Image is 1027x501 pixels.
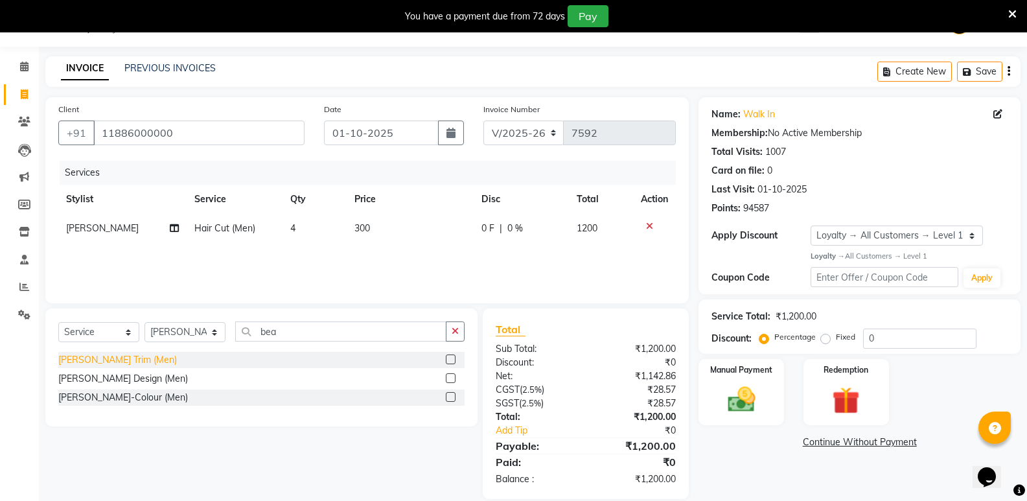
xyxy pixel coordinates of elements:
label: Redemption [824,364,868,376]
div: ( ) [486,383,586,397]
a: PREVIOUS INVOICES [124,62,216,74]
label: Date [324,104,341,115]
a: Add Tip [486,424,603,437]
div: ₹1,200.00 [776,310,816,323]
div: ₹0 [603,424,686,437]
div: ( ) [486,397,586,410]
span: 2.5% [522,398,541,408]
div: ₹28.57 [586,383,686,397]
button: Save [957,62,1002,82]
div: [PERSON_NAME]-Colour (Men) [58,391,188,404]
div: Paid: [486,454,586,470]
div: All Customers → Level 1 [811,251,1008,262]
div: ₹1,200.00 [586,342,686,356]
button: Apply [964,268,1000,288]
div: 01-10-2025 [757,183,807,196]
div: ₹1,142.86 [586,369,686,383]
div: ₹1,200.00 [586,472,686,486]
input: Search or Scan [235,321,446,342]
div: Total: [486,410,586,424]
label: Fixed [836,331,855,343]
div: Name: [711,108,741,121]
label: Client [58,104,79,115]
span: Hair Cut (Men) [194,222,255,234]
span: Total [496,323,525,336]
div: Apply Discount [711,229,810,242]
a: Walk In [743,108,775,121]
label: Manual Payment [710,364,772,376]
div: Discount: [711,332,752,345]
span: 300 [354,222,370,234]
label: Invoice Number [483,104,540,115]
th: Price [347,185,474,214]
span: 4 [290,222,295,234]
div: Services [60,161,686,185]
div: [PERSON_NAME] Trim (Men) [58,353,177,367]
th: Disc [474,185,570,214]
div: 0 [767,164,772,178]
span: SGST [496,397,519,409]
img: _gift.svg [824,384,868,418]
a: INVOICE [61,57,109,80]
div: ₹1,200.00 [586,410,686,424]
strong: Loyalty → [811,251,845,261]
span: 0 % [507,222,523,235]
div: Service Total: [711,310,770,323]
div: Balance : [486,472,586,486]
div: No Active Membership [711,126,1008,140]
div: Net: [486,369,586,383]
a: Continue Without Payment [701,436,1018,449]
div: Points: [711,202,741,215]
div: Total Visits: [711,145,763,159]
span: | [500,222,502,235]
iframe: chat widget [973,449,1014,488]
span: 1200 [577,222,597,234]
button: Create New [877,62,952,82]
button: Pay [568,5,608,27]
div: Card on file: [711,164,765,178]
div: Payable: [486,438,586,454]
div: Sub Total: [486,342,586,356]
span: [PERSON_NAME] [66,222,139,234]
div: Membership: [711,126,768,140]
th: Qty [283,185,347,214]
div: Last Visit: [711,183,755,196]
div: ₹0 [586,454,686,470]
input: Search by Name/Mobile/Email/Code [93,121,305,145]
span: 2.5% [522,384,542,395]
div: You have a payment due from 72 days [405,10,565,23]
th: Stylist [58,185,187,214]
button: +91 [58,121,95,145]
div: [PERSON_NAME] Design (Men) [58,372,188,386]
div: 94587 [743,202,769,215]
div: Discount: [486,356,586,369]
input: Enter Offer / Coupon Code [811,267,958,287]
div: ₹1,200.00 [586,438,686,454]
th: Service [187,185,283,214]
th: Total [569,185,633,214]
label: Percentage [774,331,816,343]
span: CGST [496,384,520,395]
div: Coupon Code [711,271,810,285]
img: _cash.svg [719,384,764,415]
div: 1007 [765,145,786,159]
div: ₹0 [586,356,686,369]
th: Action [633,185,676,214]
div: ₹28.57 [586,397,686,410]
span: 0 F [481,222,494,235]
